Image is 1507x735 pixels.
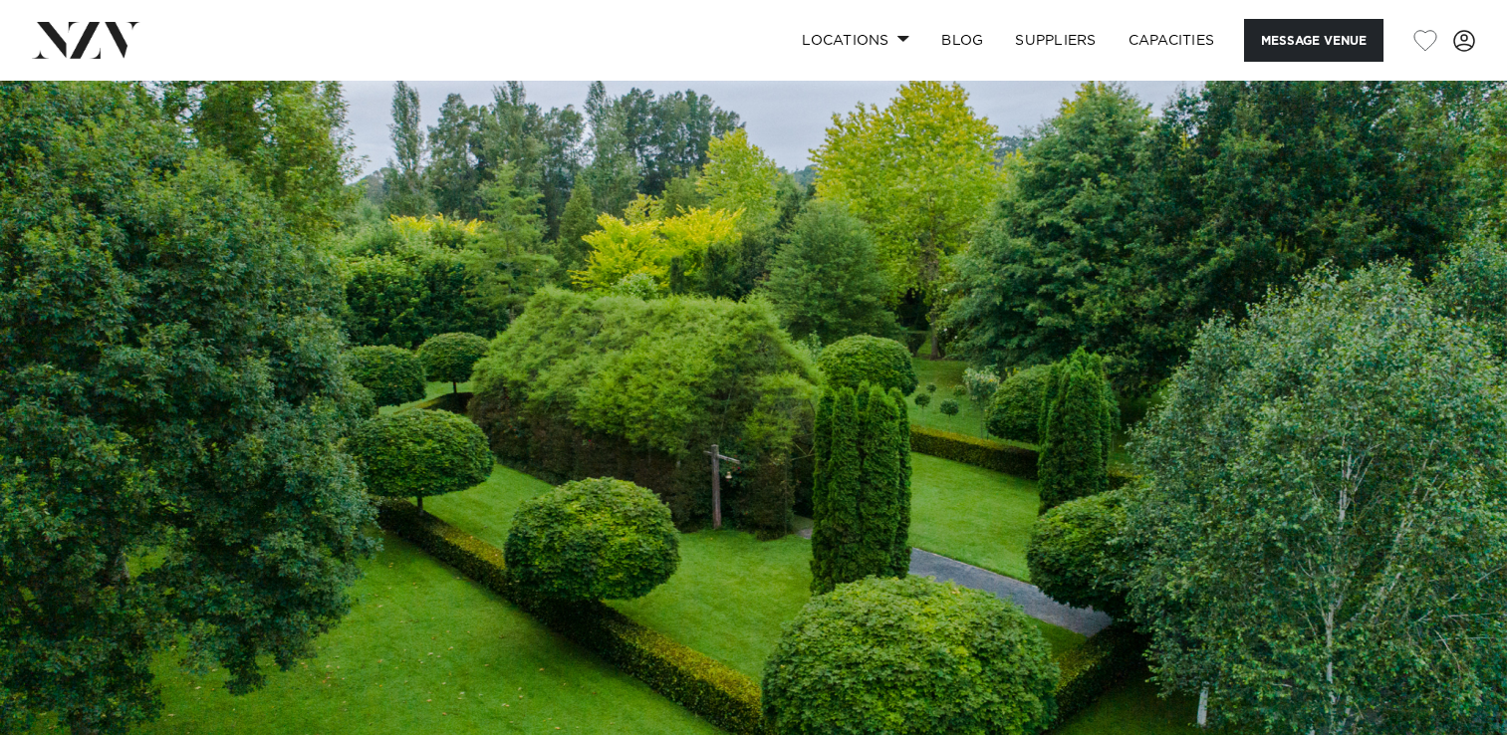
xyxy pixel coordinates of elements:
[925,19,999,62] a: BLOG
[1244,19,1383,62] button: Message Venue
[786,19,925,62] a: Locations
[32,22,140,58] img: nzv-logo.png
[1113,19,1231,62] a: Capacities
[999,19,1112,62] a: SUPPLIERS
